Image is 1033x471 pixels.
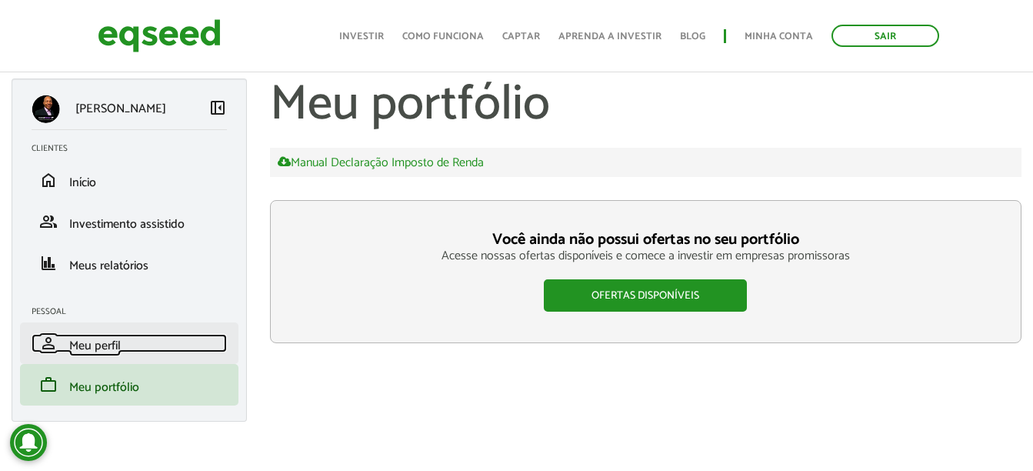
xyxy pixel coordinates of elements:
span: Início [69,172,96,193]
li: Meu perfil [20,322,238,364]
a: Aprenda a investir [558,32,661,42]
a: Colapsar menu [208,99,227,120]
span: left_panel_close [208,99,227,117]
a: personMeu perfil [32,334,227,352]
li: Meus relatórios [20,242,238,284]
h1: Meu portfólio [270,78,1021,132]
li: Início [20,159,238,201]
a: homeInício [32,171,227,189]
p: Acesse nossas ofertas disponíveis e comece a investir em empresas promissoras [302,249,990,263]
span: person [39,334,58,352]
a: Como funciona [402,32,484,42]
a: Captar [502,32,540,42]
a: Sair [831,25,939,47]
li: Investimento assistido [20,201,238,242]
a: Investir [339,32,384,42]
a: Blog [680,32,705,42]
h2: Pessoal [32,307,238,316]
span: home [39,171,58,189]
span: Meu portfólio [69,377,139,398]
p: [PERSON_NAME] [75,102,166,116]
span: Meus relatórios [69,256,148,276]
span: work [39,376,58,394]
span: Investimento assistido [69,214,185,235]
span: Meu perfil [69,336,121,356]
span: finance [39,254,58,272]
li: Meu portfólio [20,364,238,406]
a: workMeu portfólio [32,376,227,394]
img: EqSeed [98,15,221,56]
a: Ofertas disponíveis [544,279,747,312]
a: Minha conta [745,32,813,42]
a: groupInvestimento assistido [32,212,227,231]
h3: Você ainda não possui ofertas no seu portfólio [302,232,990,249]
a: financeMeus relatórios [32,254,227,272]
span: group [39,212,58,231]
a: Manual Declaração Imposto de Renda [278,155,484,169]
h2: Clientes [32,144,238,153]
